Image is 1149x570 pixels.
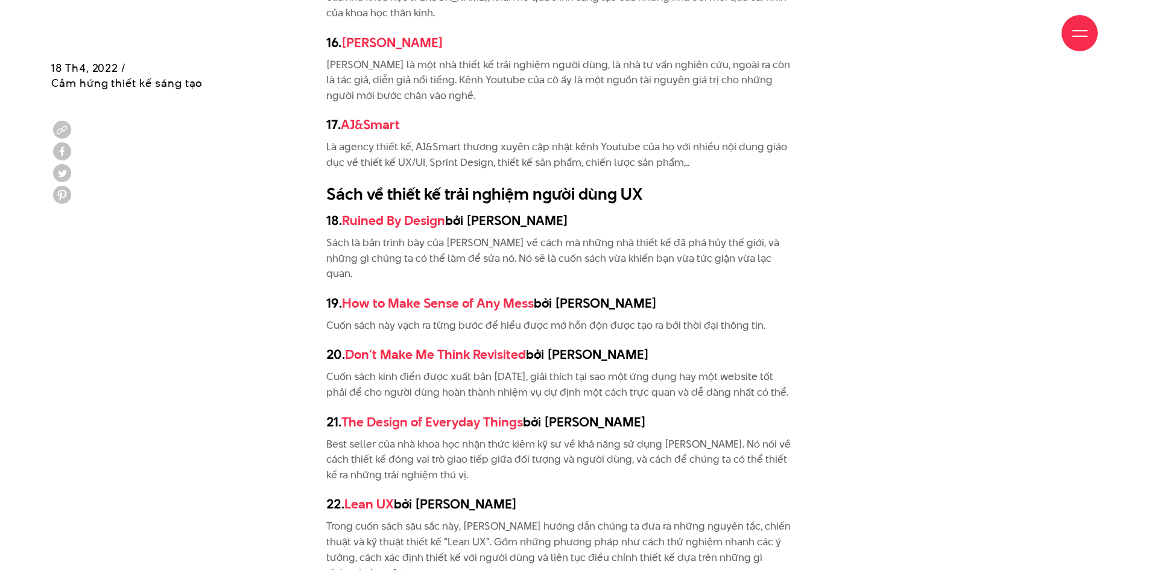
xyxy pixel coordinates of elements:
[341,115,400,133] a: AJ&Smart
[326,318,793,334] p: Cuốn sách này vạch ra từng bước để hiểu được mớ hỗn độn được tạo ra bởi thời đại thông tin.
[341,413,523,431] a: The Design of Everyday Things
[326,235,793,282] p: Sách là bản trình bày của [PERSON_NAME] về cách mà những nhà thiết kế đã phá hủy thế giới, và nhữ...
[326,115,793,133] h3: 17.
[342,294,534,312] a: How to Make Sense of Any Mess
[342,211,445,229] a: Ruined By Design
[326,495,793,513] h3: 22. bởi [PERSON_NAME]
[51,60,203,90] span: 18 Th4, 2022 / Cảm hứng thiết kế sáng tạo
[326,211,793,229] h3: 18. bởi [PERSON_NAME]
[326,139,793,170] p: Là agency thiết kế, AJ&Smart thương xuyên cập nhật kênh Youtube của họ với nhiều nội dung giáo dụ...
[345,345,526,363] a: Don’t Make Me Think Revisited
[326,413,793,431] h3: 21. bởi [PERSON_NAME]
[326,369,793,400] p: Cuốn sách kinh điển được xuất bản [DATE], giải thích tại sao một ứng dụng hay một website tốt phả...
[326,345,793,363] h3: 20. bởi [PERSON_NAME]
[326,57,793,104] p: [PERSON_NAME] là một nhà thiết kế trải nghiệm người dùng, là nhà tư vấn nghiên cứu, ngoài ra còn ...
[326,294,793,312] h3: 19. bởi [PERSON_NAME]
[344,495,394,513] a: Lean UX
[326,183,793,206] h2: Sách về thiết kế trải nghiệm người dùng UX
[326,437,793,483] p: Best seller của nhà khoa học nhận thức kiêm kỹ sư về khả năng sử dụng [PERSON_NAME]. Nó nói về cá...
